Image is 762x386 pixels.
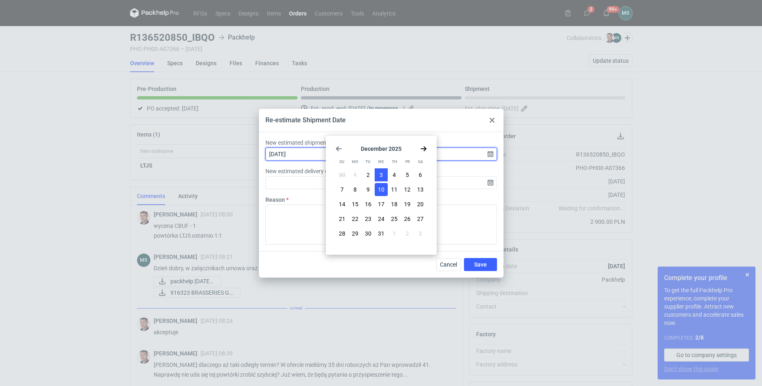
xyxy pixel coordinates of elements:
span: 3 [419,229,422,238]
button: Sun Dec 07 2025 [336,183,349,196]
label: New estimated shipment date [265,139,341,147]
button: Sat Jan 03 2026 [414,227,427,240]
button: Sun Dec 21 2025 [336,212,349,225]
button: Tue Dec 30 2025 [362,227,375,240]
span: 19 [404,200,411,208]
button: Wed Dec 03 2025 [375,168,388,181]
span: 13 [417,185,424,194]
div: Th [388,155,401,168]
span: 8 [353,185,357,194]
span: 16 [365,200,371,208]
button: Wed Dec 17 2025 [375,198,388,211]
button: Sun Nov 30 2025 [336,168,349,181]
span: 2 [406,229,409,238]
span: 6 [419,171,422,179]
button: Mon Dec 08 2025 [349,183,362,196]
span: Save [474,262,487,267]
span: 4 [393,171,396,179]
button: Tue Dec 16 2025 [362,198,375,211]
svg: Go back 1 month [336,146,342,152]
button: Sat Dec 13 2025 [414,183,427,196]
span: Cancel [440,262,457,267]
button: Tue Dec 09 2025 [362,183,375,196]
button: Wed Dec 10 2025 [375,183,388,196]
span: 30 [339,171,345,179]
label: New estimated delivery date [265,167,336,175]
button: Sun Dec 28 2025 [336,227,349,240]
button: Cancel [436,258,461,271]
button: Thu Dec 04 2025 [388,168,401,181]
span: 29 [352,229,358,238]
span: 15 [352,200,358,208]
button: Fri Dec 19 2025 [401,198,414,211]
button: Thu Dec 11 2025 [388,183,401,196]
span: 9 [367,185,370,194]
button: Save [464,258,497,271]
span: 27 [417,215,424,223]
section: December 2025 [336,146,427,152]
span: 3 [380,171,383,179]
span: 25 [391,215,398,223]
span: 12 [404,185,411,194]
button: Mon Dec 22 2025 [349,212,362,225]
span: 23 [365,215,371,223]
button: Mon Dec 29 2025 [349,227,362,240]
button: Sat Dec 20 2025 [414,198,427,211]
span: 22 [352,215,358,223]
div: Tu [362,155,374,168]
div: Mo [349,155,361,168]
span: 20 [417,200,424,208]
div: Re-estimate Shipment Date [265,116,346,125]
button: Fri Jan 02 2026 [401,227,414,240]
span: 11 [391,185,398,194]
span: 21 [339,215,345,223]
div: Su [336,155,348,168]
span: 17 [378,200,384,208]
span: 14 [339,200,345,208]
span: 5 [406,171,409,179]
span: 10 [378,185,384,194]
button: Fri Dec 05 2025 [401,168,414,181]
span: 24 [378,215,384,223]
span: 1 [353,171,357,179]
div: We [375,155,387,168]
span: 26 [404,215,411,223]
button: Mon Dec 15 2025 [349,198,362,211]
div: Sa [414,155,427,168]
button: Sat Dec 06 2025 [414,168,427,181]
button: Tue Dec 02 2025 [362,168,375,181]
button: Sun Dec 14 2025 [336,198,349,211]
button: Thu Dec 18 2025 [388,198,401,211]
span: 18 [391,200,398,208]
button: Wed Dec 24 2025 [375,212,388,225]
label: Reason [265,196,285,204]
div: Fr [401,155,414,168]
button: Fri Dec 12 2025 [401,183,414,196]
span: 28 [339,229,345,238]
button: Tue Dec 23 2025 [362,212,375,225]
span: 31 [378,229,384,238]
span: 1 [393,229,396,238]
button: Thu Dec 25 2025 [388,212,401,225]
span: 2 [367,171,370,179]
span: 30 [365,229,371,238]
svg: Go forward 1 month [420,146,427,152]
button: Mon Dec 01 2025 [349,168,362,181]
button: Fri Dec 26 2025 [401,212,414,225]
button: Sat Dec 27 2025 [414,212,427,225]
span: 7 [340,185,344,194]
button: Wed Dec 31 2025 [375,227,388,240]
button: Thu Jan 01 2026 [388,227,401,240]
